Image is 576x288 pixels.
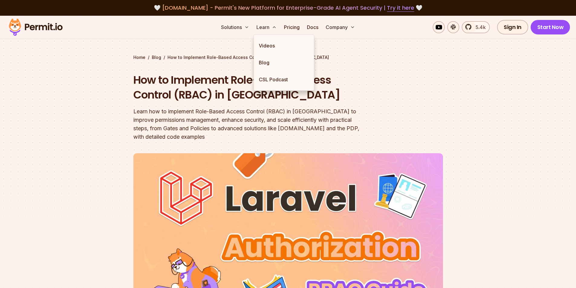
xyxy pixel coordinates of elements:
a: Sign In [497,20,528,34]
span: 5.4k [472,24,486,31]
h1: How to Implement Role-Based Access Control (RBAC) in [GEOGRAPHIC_DATA] [133,73,366,102]
a: Docs [304,21,321,33]
a: CSL Podcast [254,71,314,88]
a: Blog [152,54,161,60]
a: Try it here [387,4,414,12]
a: Pricing [281,21,302,33]
div: 🤍 🤍 [15,4,561,12]
span: [DOMAIN_NAME] - Permit's New Platform for Enterprise-Grade AI Agent Security | [162,4,414,11]
a: Blog [254,54,314,71]
a: Home [133,54,145,60]
a: Videos [254,37,314,54]
div: Learn how to implement Role-Based Access Control (RBAC) in [GEOGRAPHIC_DATA] to improve permissio... [133,107,366,141]
a: Start Now [531,20,570,34]
button: Company [323,21,357,33]
a: 5.4k [462,21,490,33]
div: / / [133,54,443,60]
button: Solutions [219,21,252,33]
button: Learn [254,21,279,33]
img: Permit logo [6,17,65,37]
